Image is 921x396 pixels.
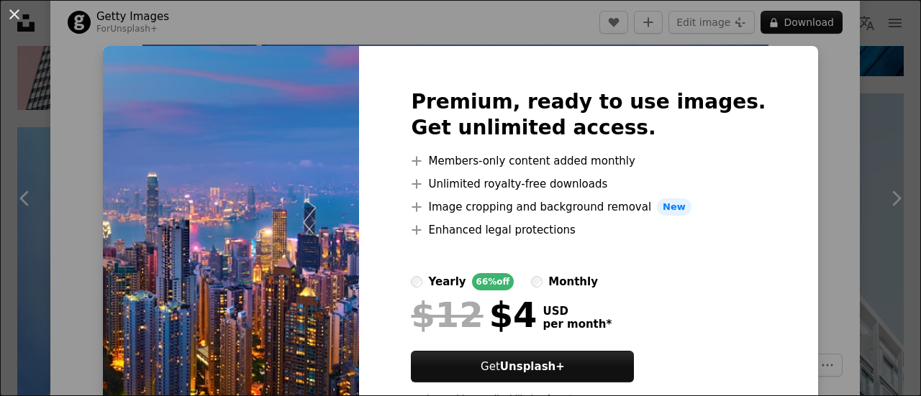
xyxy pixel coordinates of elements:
input: yearly66%off [411,276,422,287]
strong: Unsplash+ [500,360,565,373]
li: Image cropping and background removal [411,198,766,216]
div: $4 [411,296,537,333]
div: monthly [548,273,598,290]
span: New [657,198,691,216]
li: Unlimited royalty-free downloads [411,175,766,193]
div: yearly [428,273,466,290]
span: per month * [543,318,612,331]
div: 66% off [472,273,514,290]
li: Members-only content added monthly [411,152,766,170]
h2: Premium, ready to use images. Get unlimited access. [411,89,766,141]
span: USD [543,305,612,318]
button: GetUnsplash+ [411,351,634,382]
input: monthly [531,276,543,287]
li: Enhanced legal protections [411,221,766,239]
span: $12 [411,296,483,333]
